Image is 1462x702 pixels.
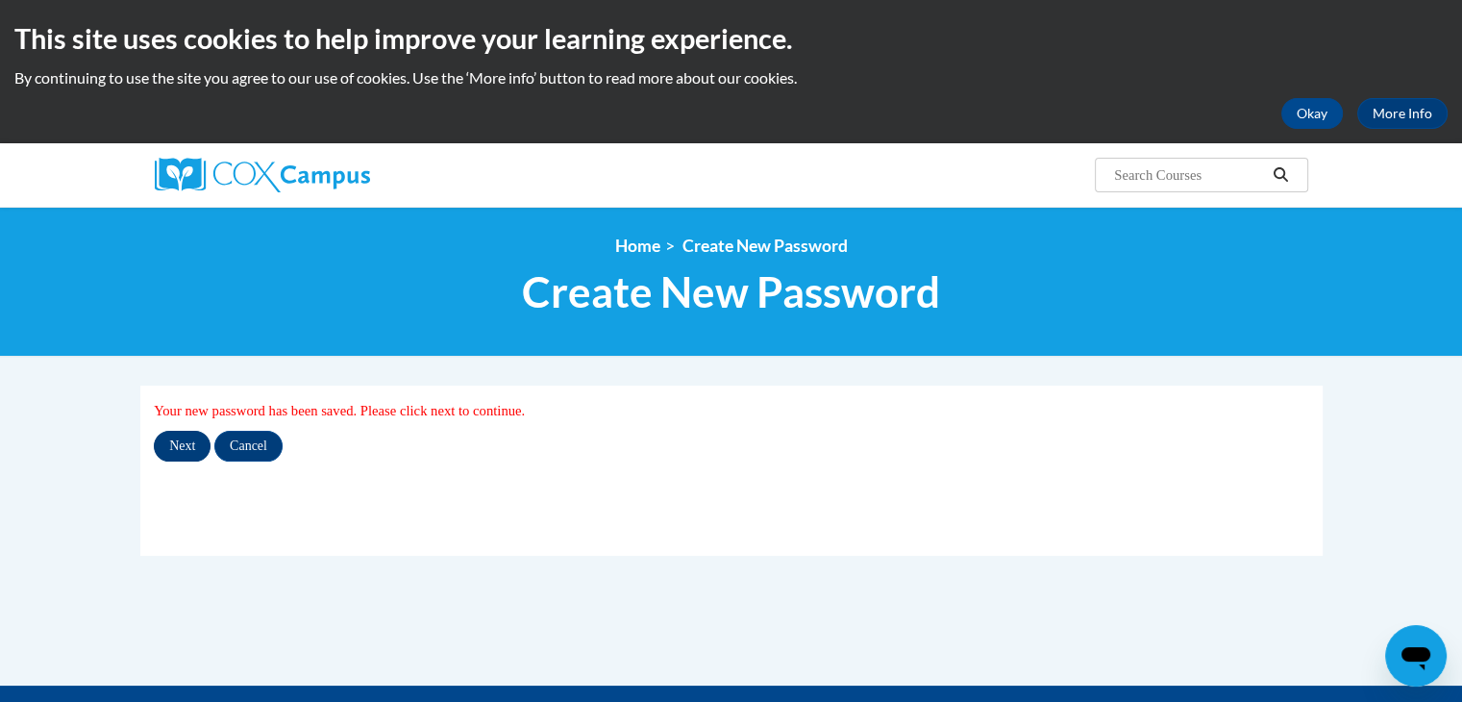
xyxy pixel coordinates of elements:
[682,236,848,256] span: Create New Password
[14,19,1448,58] h2: This site uses cookies to help improve your learning experience.
[1385,625,1447,687] iframe: Button to launch messaging window, conversation in progress
[1281,98,1343,129] button: Okay
[155,158,370,192] img: Cox Campus
[154,403,525,418] span: Your new password has been saved. Please click next to continue.
[1266,163,1295,187] button: Search
[1112,163,1266,187] input: Search Courses
[522,266,940,317] span: Create New Password
[14,67,1448,88] p: By continuing to use the site you agree to our use of cookies. Use the ‘More info’ button to read...
[615,236,660,256] a: Home
[1357,98,1448,129] a: More Info
[154,431,211,462] input: Next
[155,158,520,192] a: Cox Campus
[214,431,283,462] input: Cancel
